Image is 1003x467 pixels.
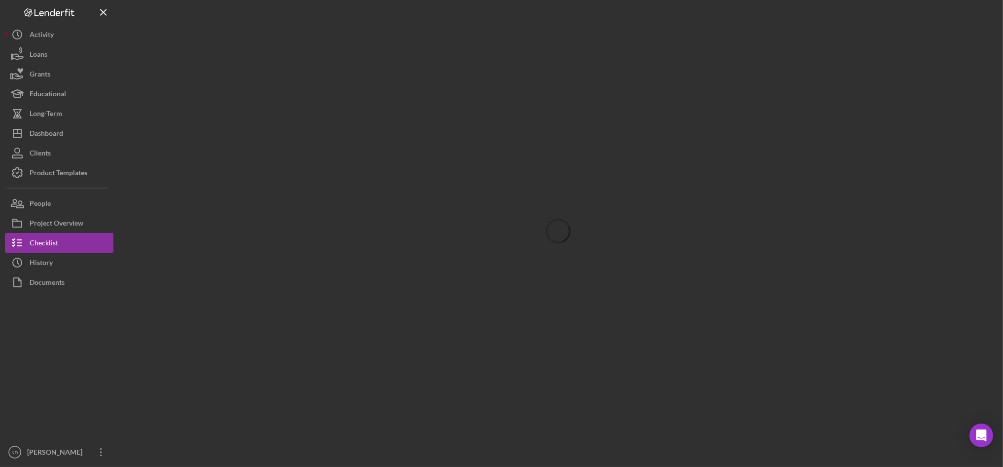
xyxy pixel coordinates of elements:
div: Dashboard [30,123,63,146]
button: Dashboard [5,123,113,143]
button: Educational [5,84,113,104]
button: Grants [5,64,113,84]
div: Documents [30,272,65,295]
button: History [5,253,113,272]
div: [PERSON_NAME] [25,442,89,465]
button: Project Overview [5,213,113,233]
div: Long-Term [30,104,62,126]
div: Checklist [30,233,58,255]
button: Documents [5,272,113,292]
button: Clients [5,143,113,163]
button: KD[PERSON_NAME] [5,442,113,462]
div: Project Overview [30,213,83,235]
div: Product Templates [30,163,87,185]
div: Open Intercom Messenger [969,424,993,447]
button: People [5,194,113,213]
div: History [30,253,53,275]
div: Clients [30,143,51,165]
button: Product Templates [5,163,113,183]
text: KD [11,450,18,455]
button: Activity [5,25,113,44]
button: Loans [5,44,113,64]
button: Long-Term [5,104,113,123]
div: People [30,194,51,216]
div: Activity [30,25,54,47]
button: Checklist [5,233,113,253]
div: Grants [30,64,50,86]
div: Loans [30,44,47,67]
div: Educational [30,84,66,106]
